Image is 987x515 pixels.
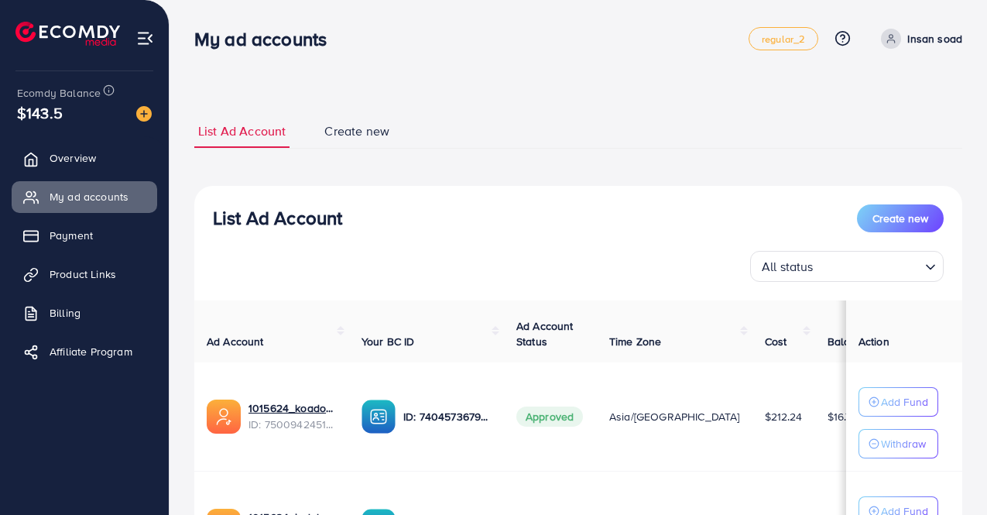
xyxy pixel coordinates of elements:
a: Billing [12,297,157,328]
div: <span class='underline'>1015624_koadok_1746449263868</span></br>7500942451029606417 [248,400,337,432]
a: My ad accounts [12,181,157,212]
span: Product Links [50,266,116,282]
span: Overview [50,150,96,166]
div: Search for option [750,251,944,282]
span: Affiliate Program [50,344,132,359]
p: Insan soad [907,29,962,48]
a: Insan soad [875,29,962,49]
a: regular_2 [749,27,818,50]
span: $143.5 [17,101,63,124]
a: Overview [12,142,157,173]
span: Ad Account Status [516,318,574,349]
span: Create new [324,122,389,140]
span: Ad Account [207,334,264,349]
span: Balance [828,334,869,349]
span: My ad accounts [50,189,129,204]
span: Approved [516,407,583,427]
span: Billing [50,305,81,321]
a: Affiliate Program [12,336,157,367]
p: Add Fund [881,393,928,411]
span: All status [759,256,817,278]
p: ID: 7404573679537061904 [403,407,492,426]
p: Withdraw [881,434,926,453]
span: $16.76 [828,409,858,424]
span: List Ad Account [198,122,286,140]
span: Asia/[GEOGRAPHIC_DATA] [609,409,740,424]
a: Payment [12,220,157,251]
a: 1015624_koadok_1746449263868 [248,400,337,416]
span: Action [858,334,889,349]
img: menu [136,29,154,47]
h3: My ad accounts [194,28,339,50]
img: logo [15,22,120,46]
span: regular_2 [762,34,805,44]
button: Create new [857,204,944,232]
button: Withdraw [858,429,938,458]
iframe: Chat [921,445,975,503]
h3: List Ad Account [213,207,342,229]
a: Product Links [12,259,157,290]
span: Create new [872,211,928,226]
span: Time Zone [609,334,661,349]
span: ID: 7500942451029606417 [248,417,337,432]
input: Search for option [818,252,919,278]
span: Payment [50,228,93,243]
img: ic-ba-acc.ded83a64.svg [362,400,396,434]
img: ic-ads-acc.e4c84228.svg [207,400,241,434]
span: $212.24 [765,409,803,424]
button: Add Fund [858,387,938,417]
span: Cost [765,334,787,349]
span: Ecomdy Balance [17,85,101,101]
span: Your BC ID [362,334,415,349]
img: image [136,106,152,122]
